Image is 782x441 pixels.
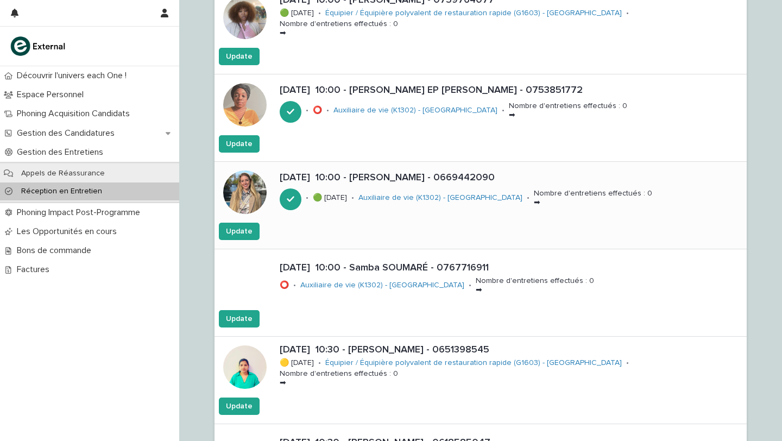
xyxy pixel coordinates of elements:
p: [DATE] 10:00 - [PERSON_NAME] - 0669442090 [280,172,742,184]
p: Les Opportunités en cours [12,226,125,237]
p: • [318,358,321,368]
p: • [626,358,629,368]
a: Auxiliaire de vie (K1302) - [GEOGRAPHIC_DATA] [358,193,522,203]
p: Nombre d'entretiens effectués : 0 ➡ [534,189,652,207]
button: Update [219,310,260,327]
img: bc51vvfgR2QLHU84CWIQ [9,35,68,57]
p: Nombre d'entretiens effectués : 0 ➡ [280,369,398,388]
p: • [626,9,629,18]
p: [DATE] 10:30 - [PERSON_NAME] - 0651398545 [280,344,742,356]
button: Update [219,223,260,240]
button: Update [219,398,260,415]
p: ⭕ [313,106,322,115]
a: Auxiliaire de vie (K1302) - [GEOGRAPHIC_DATA] [300,281,464,290]
p: Factures [12,264,58,275]
span: Update [226,138,253,149]
p: Découvrir l'univers each One ! [12,71,135,81]
p: Espace Personnel [12,90,92,100]
p: 🟢 [DATE] [313,193,347,203]
p: Appels de Réassurance [12,169,113,178]
p: • [318,9,321,18]
p: • [527,193,529,203]
a: Auxiliaire de vie (K1302) - [GEOGRAPHIC_DATA] [333,106,497,115]
button: Update [219,135,260,153]
p: Phoning Acquisition Candidats [12,109,138,119]
p: Phoning Impact Post-Programme [12,207,149,218]
a: [DATE] 10:00 - [PERSON_NAME] EP [PERSON_NAME] - 0753851772•⭕•Auxiliaire de vie (K1302) - [GEOGRAP... [215,74,747,162]
p: Gestion des Candidatures [12,128,123,138]
p: • [351,193,354,203]
span: Update [226,51,253,62]
p: Nombre d'entretiens effectués : 0 ➡ [476,276,594,295]
p: 🟡 [DATE] [280,358,314,368]
span: Update [226,401,253,412]
p: Gestion des Entretiens [12,147,112,157]
p: Réception en Entretien [12,187,111,196]
span: Update [226,313,253,324]
a: [DATE] 10:00 - [PERSON_NAME] - 0669442090•🟢 [DATE]•Auxiliaire de vie (K1302) - [GEOGRAPHIC_DATA] ... [215,162,747,249]
span: Update [226,226,253,237]
p: Nombre d'entretiens effectués : 0 ➡ [509,102,627,120]
button: Update [219,48,260,65]
p: • [326,106,329,115]
a: Équipier / Équipière polyvalent de restauration rapide (G1603) - [GEOGRAPHIC_DATA] [325,358,622,368]
a: Équipier / Équipière polyvalent de restauration rapide (G1603) - [GEOGRAPHIC_DATA] [325,9,622,18]
a: [DATE] 10:00 - Samba SOUMARÉ - 0767716911⭕•Auxiliaire de vie (K1302) - [GEOGRAPHIC_DATA] •Nombre ... [215,249,747,337]
p: Bons de commande [12,245,100,256]
p: ⭕ [280,281,289,290]
p: [DATE] 10:00 - [PERSON_NAME] EP [PERSON_NAME] - 0753851772 [280,85,742,97]
p: • [469,281,471,290]
p: • [293,281,296,290]
p: [DATE] 10:00 - Samba SOUMARÉ - 0767716911 [280,262,742,274]
p: 🟢 [DATE] [280,9,314,18]
p: • [502,106,504,115]
p: • [306,193,308,203]
a: [DATE] 10:30 - [PERSON_NAME] - 0651398545🟡 [DATE]•Équipier / Équipière polyvalent de restauration... [215,337,747,424]
p: Nombre d'entretiens effectués : 0 ➡ [280,20,398,38]
p: • [306,106,308,115]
